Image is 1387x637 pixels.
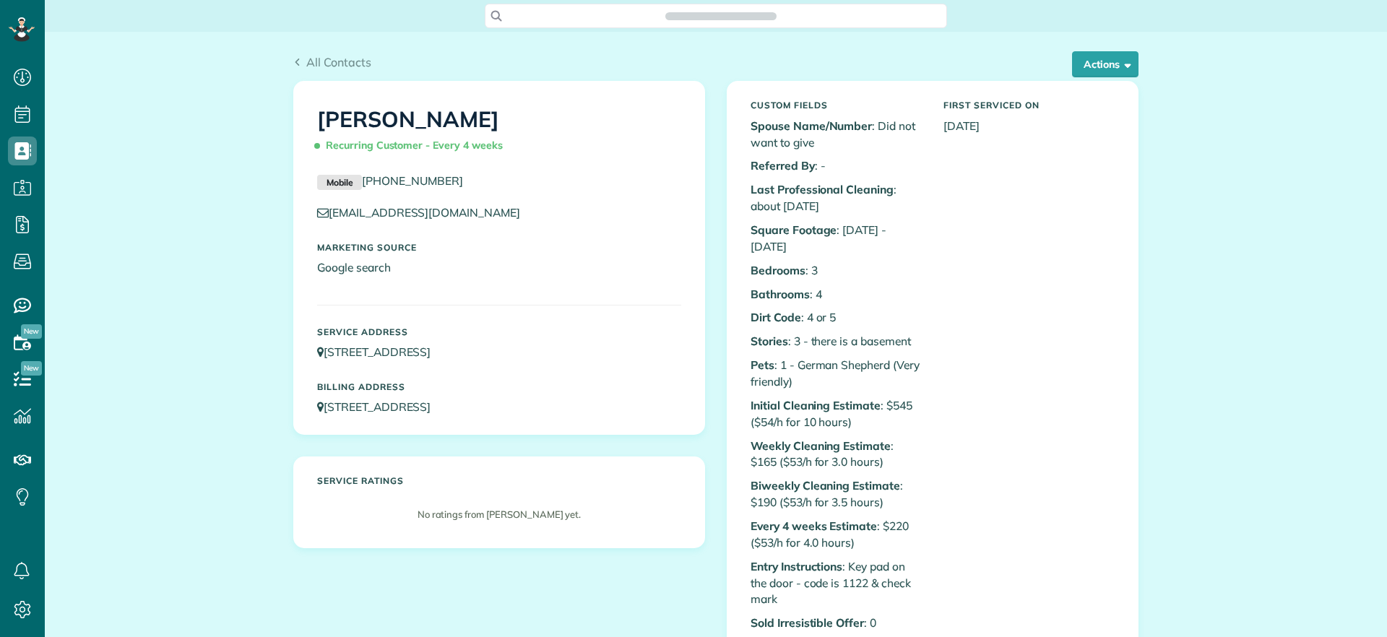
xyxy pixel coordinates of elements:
[751,157,922,174] p: : -
[317,382,681,391] h5: Billing Address
[751,397,922,430] p: : $545 ($54/h for 10 hours)
[751,263,805,277] b: Bedrooms
[751,438,922,471] p: : $165 ($53/h for 3.0 hours)
[751,158,815,173] b: Referred By
[317,243,681,252] h5: Marketing Source
[317,173,463,188] a: Mobile[PHONE_NUMBER]
[324,508,674,521] p: No ratings from [PERSON_NAME] yet.
[751,286,922,303] p: : 4
[751,477,922,511] p: : $190 ($53/h for 3.5 hours)
[751,181,922,214] p: : about [DATE]
[751,518,922,551] p: : $220 ($53/h for 4.0 hours)
[21,324,42,339] span: New
[751,222,837,237] b: Square Footage
[751,357,774,372] b: Pets
[751,519,877,533] b: Every 4 weeks Estimate
[943,100,1115,110] h5: First Serviced On
[751,287,810,301] b: Bathrooms
[317,476,681,485] h5: Service ratings
[293,53,371,71] a: All Contacts
[751,559,842,573] b: Entry Instructions
[317,327,681,337] h5: Service Address
[680,9,761,23] span: Search ZenMaid…
[21,361,42,376] span: New
[751,615,864,630] b: Sold Irresistible Offer
[317,175,362,191] small: Mobile
[751,478,900,493] b: Biweekly Cleaning Estimate
[1072,51,1138,77] button: Actions
[751,118,922,151] p: : Did not want to give
[751,100,922,110] h5: Custom Fields
[751,357,922,390] p: : 1 - German Shepherd (Very friendly)
[751,222,922,255] p: : [DATE] - [DATE]
[751,310,801,324] b: Dirt Code
[306,55,371,69] span: All Contacts
[751,182,894,196] b: Last Professional Cleaning
[317,344,444,359] a: [STREET_ADDRESS]
[751,615,922,631] p: : 0
[751,398,881,412] b: Initial Cleaning Estimate
[751,333,922,350] p: : 3 - there is a basement
[943,118,1115,134] p: [DATE]
[317,205,534,220] a: [EMAIL_ADDRESS][DOMAIN_NAME]
[751,262,922,279] p: : 3
[751,438,891,453] b: Weekly Cleaning Estimate
[317,133,509,158] span: Recurring Customer - Every 4 weeks
[317,108,681,158] h1: [PERSON_NAME]
[751,118,872,133] b: Spouse Name/Number
[317,399,444,414] a: [STREET_ADDRESS]
[317,259,681,276] p: Google search
[751,334,788,348] b: Stories
[751,309,922,326] p: : 4 or 5
[751,558,922,608] p: : Key pad on the door - code is 1122 & check mark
